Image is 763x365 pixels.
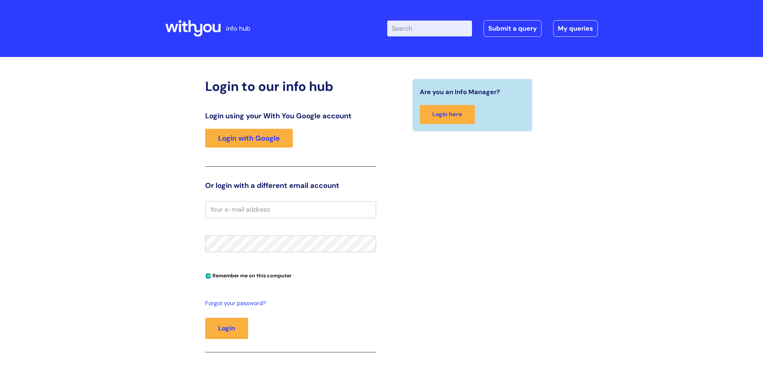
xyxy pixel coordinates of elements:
h3: Login using your With You Google account [205,111,376,120]
h3: Or login with a different email account [205,181,376,190]
a: Forgot your password? [205,298,372,309]
label: Remember me on this computer [205,271,292,279]
a: Submit a query [484,20,542,37]
button: Login [205,318,248,339]
div: You can uncheck this option if you're logging in from a shared device [205,269,376,281]
input: Remember me on this computer [206,274,211,278]
span: Are you an Info Manager? [420,86,500,98]
p: info hub [226,23,250,34]
input: Search [387,21,472,36]
h2: Login to our info hub [205,79,376,94]
a: Login with Google [205,129,293,148]
a: Login here [420,105,475,124]
a: My queries [553,20,598,37]
input: Your e-mail address [205,201,376,218]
